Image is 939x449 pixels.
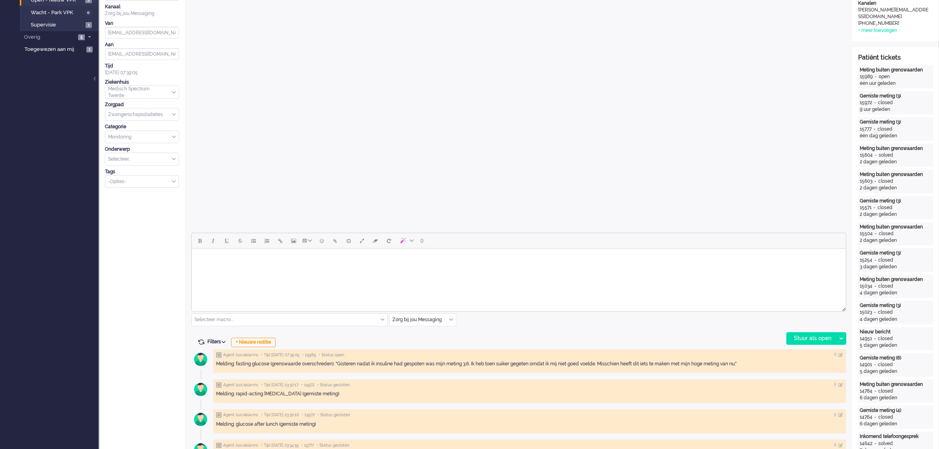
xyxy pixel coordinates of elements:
div: 9 uur geleden [860,106,932,113]
div: Select Tags [105,175,179,188]
div: closed [878,178,893,185]
div: closed [878,335,893,342]
div: 15777 [860,126,872,133]
img: ic_note_grey.svg [216,352,222,358]
div: [PHONE_NUMBER] [858,20,929,27]
span: • Tijd [DATE] 07:39:05 [261,352,299,358]
div: closed [878,361,893,368]
div: Meting buiten grenswaarden [860,381,932,388]
div: Tags [105,168,179,175]
div: 5 dagen geleden [860,368,932,375]
div: + meer toevoegen [858,27,897,34]
div: closed [877,204,892,211]
button: Strikethrough [233,234,247,247]
div: 2 dagen geleden [860,159,932,165]
button: 0 [417,234,427,247]
div: closed [879,230,894,237]
div: - [873,152,879,159]
img: ic_note_grey.svg [216,443,222,448]
div: closed [877,126,892,133]
div: closed [878,388,893,395]
div: 3 dagen geleden [860,264,932,270]
div: 4 dagen geleden [860,290,932,296]
div: Van [105,20,179,27]
button: Insert/edit image [287,234,301,247]
div: Gemiste meting (6) [860,355,932,361]
div: Patiënt tickets [858,53,933,62]
span: Agent lusciialarms [223,443,258,448]
span: 0 [420,238,424,244]
span: Wacht - Park VPK [31,9,83,17]
div: Gemiste meting (3) [860,302,932,309]
div: 15034 [860,283,872,290]
div: Kanaal [105,4,179,10]
div: 2 dagen geleden [860,185,932,191]
span: • Status open [319,352,344,358]
div: Zorg bij jou Messaging [105,10,179,17]
div: 15571 [860,204,872,211]
div: 15023 [860,309,872,316]
div: Meting buiten grenswaarden [860,276,932,283]
div: 14764 [860,414,872,421]
div: Meting buiten grenswaarden [860,67,932,73]
div: - [872,414,878,421]
div: open [879,73,890,80]
div: Resize [839,304,846,311]
div: closed [878,414,893,421]
span: Supervisie [31,21,84,29]
button: AI [396,234,417,247]
div: Categorie [105,123,179,130]
div: 15603 [860,178,872,185]
button: Table [301,234,315,247]
div: solved [878,440,893,447]
button: Bullet list [247,234,260,247]
a: Supervisie 1 [23,20,98,29]
div: Gemiste meting (4) [860,407,932,414]
span: 1 [86,22,92,28]
div: 4 dagen geleden [860,316,932,323]
button: Numbered list [260,234,274,247]
img: ic_note_grey.svg [216,382,222,388]
div: - [872,309,878,316]
div: 2 dagen geleden [860,237,932,244]
button: Delay message [342,234,355,247]
div: 14951 [860,335,872,342]
button: Underline [220,234,233,247]
img: avatar [191,380,211,399]
a: Toegewezen aan mij 1 [23,45,99,53]
div: closed [878,309,893,316]
iframe: Rich Text Area [192,249,846,304]
div: - [872,283,878,290]
button: Add attachment [329,234,342,247]
div: 14784 [860,388,872,395]
div: 14901 [860,361,872,368]
span: Agent lusciialarms [223,412,258,418]
div: - [872,178,878,185]
div: Gemiste meting (3) [860,250,932,256]
img: avatar [191,350,211,369]
div: - [873,73,879,80]
span: • 15972 [302,412,315,418]
div: - [872,388,878,395]
div: 15972 [860,99,872,106]
div: Aan [105,41,179,48]
div: Ziekenhuis [105,79,179,86]
span: • Status gesloten [317,382,350,388]
a: Wacht - Park VPK 0 [23,8,98,17]
span: 0 [85,10,92,16]
img: avatar [191,410,211,429]
div: [DATE] 07:39:05 [105,63,179,76]
span: • Status gesloten [317,412,350,418]
span: • 15972 [301,382,314,388]
span: • Tijd [DATE] 23:34:55 [261,443,299,448]
button: Clear formatting [369,234,382,247]
div: Nieuw bericht [860,329,932,335]
div: + Nieuwe notitie [231,338,276,347]
div: één uur geleden [860,80,932,87]
div: Meting buiten grenswaarden [860,171,932,178]
div: Zorgpad [105,101,179,108]
div: - [872,204,877,211]
span: • Tijd [DATE] 23:30:16 [261,412,299,418]
div: Gemiste meting (3) [860,93,932,99]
